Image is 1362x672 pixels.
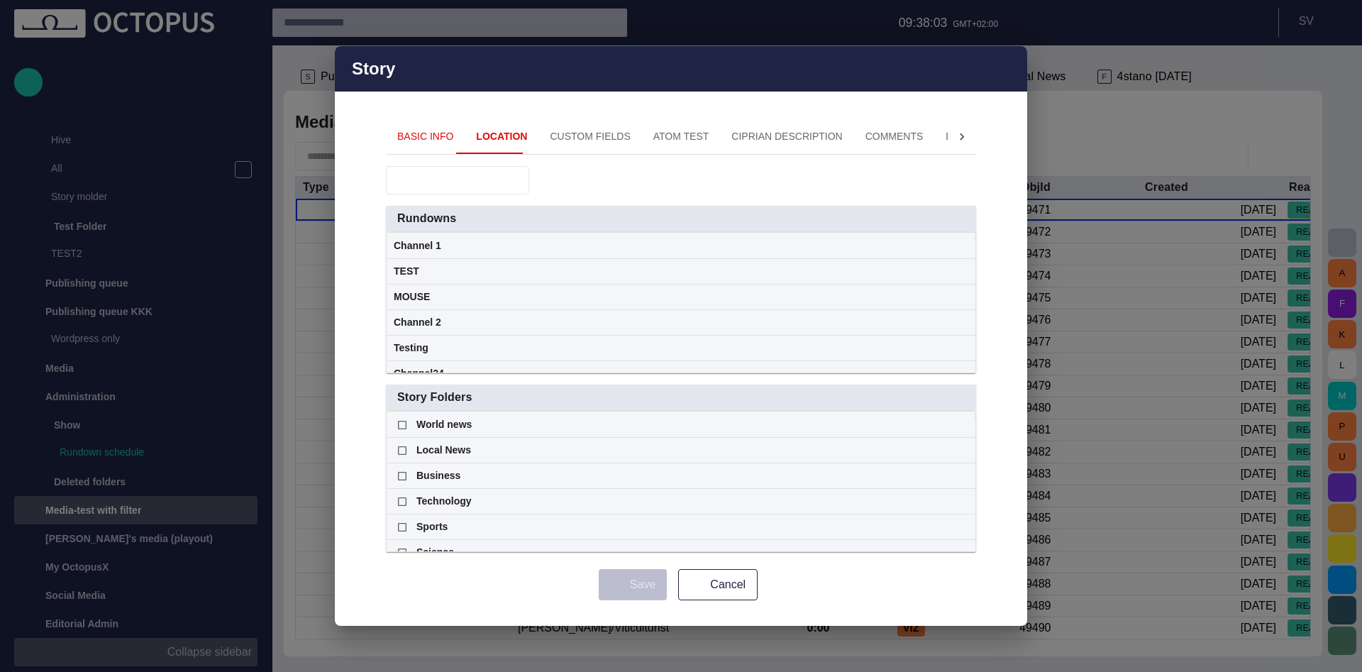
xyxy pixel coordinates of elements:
[352,59,395,79] h2: Story
[465,120,538,154] button: Location
[335,46,1027,626] div: Story
[386,385,976,410] button: Story Folders
[394,259,419,284] span: TEST
[386,206,976,231] button: Rundowns
[394,233,441,258] span: Channel 1
[642,120,721,154] button: ATOM Test
[386,231,976,373] div: Rundowns
[678,569,758,600] button: Cancel
[397,211,456,226] span: Rundowns
[394,310,441,335] span: Channel 2
[416,412,472,437] span: World news
[394,361,444,386] span: Channel24
[934,120,1033,154] button: Description 2
[854,120,935,154] button: Comments
[416,489,472,514] span: Technology
[538,120,641,154] button: Custom Fields
[416,514,448,539] span: Sports
[416,438,471,463] span: Local News
[416,540,454,565] span: Science
[386,410,976,552] div: Rundowns
[394,336,428,360] span: Testing
[394,285,430,309] span: MOUSE
[386,120,465,154] button: Basic Info
[416,463,460,488] span: Business
[335,46,1027,92] div: Story
[397,390,472,404] span: Story Folders
[720,120,853,154] button: Ciprian description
